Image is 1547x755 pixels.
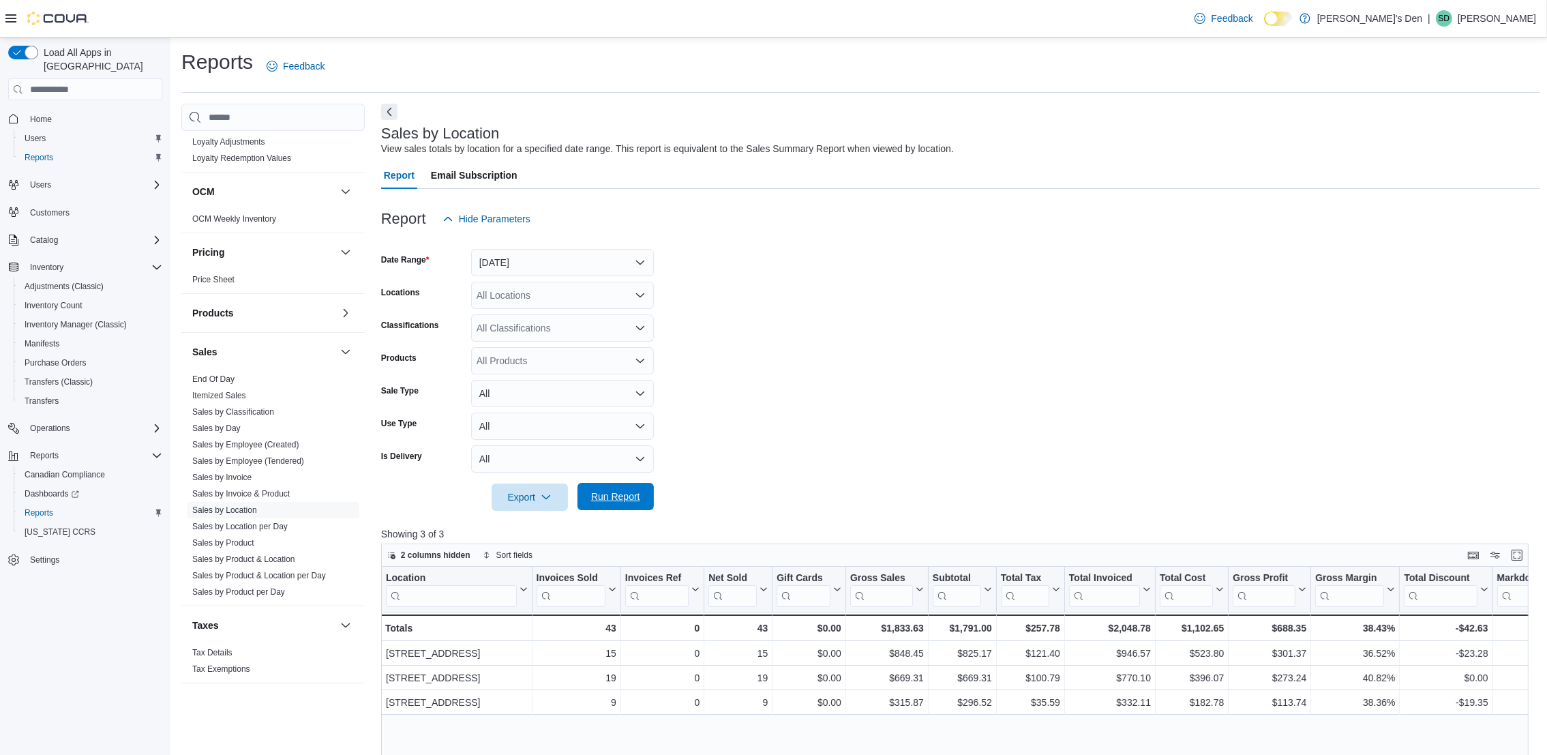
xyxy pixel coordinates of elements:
[1233,572,1295,607] div: Gross Profit
[1233,695,1306,711] div: $113.74
[25,177,162,193] span: Users
[625,695,700,711] div: 0
[1315,572,1395,607] button: Gross Margin
[192,522,288,531] a: Sales by Location per Day
[777,620,841,636] div: $0.00
[25,259,162,276] span: Inventory
[192,664,250,675] span: Tax Exemptions
[192,306,234,320] h3: Products
[625,646,700,662] div: 0
[1189,5,1258,32] a: Feedback
[1001,695,1060,711] div: $35.59
[38,46,162,73] span: Load All Apps in [GEOGRAPHIC_DATA]
[496,550,532,561] span: Sort fields
[19,149,162,166] span: Reports
[1001,572,1049,585] div: Total Tax
[1439,10,1450,27] span: SD
[19,467,110,483] a: Canadian Compliance
[386,572,517,585] div: Location
[30,554,59,565] span: Settings
[25,551,162,568] span: Settings
[19,336,65,352] a: Manifests
[181,371,365,606] div: Sales
[850,620,924,636] div: $1,833.63
[192,489,290,499] a: Sales by Invoice & Product
[536,572,616,607] button: Invoices Sold
[1160,572,1224,607] button: Total Cost
[536,572,605,585] div: Invoices Sold
[381,125,500,142] h3: Sales by Location
[850,572,924,607] button: Gross Sales
[1069,646,1151,662] div: $946.57
[25,338,59,349] span: Manifests
[1069,572,1140,607] div: Total Invoiced
[192,587,285,597] a: Sales by Product per Day
[14,315,168,334] button: Inventory Manager (Classic)
[25,527,95,537] span: [US_STATE] CCRS
[19,393,64,409] a: Transfers
[708,646,768,662] div: 15
[25,469,105,480] span: Canadian Compliance
[777,695,841,711] div: $0.00
[192,664,250,674] a: Tax Exemptions
[192,275,235,284] a: Price Sheet
[192,521,288,532] span: Sales by Location per Day
[386,695,528,711] div: [STREET_ADDRESS]
[30,114,52,125] span: Home
[708,695,768,711] div: 9
[459,212,530,226] span: Hide Parameters
[261,53,330,80] a: Feedback
[471,413,654,440] button: All
[14,148,168,167] button: Reports
[192,391,246,400] a: Itemized Sales
[3,550,168,569] button: Settings
[1069,572,1151,607] button: Total Invoiced
[1315,670,1395,687] div: 40.82%
[192,306,335,320] button: Products
[19,278,162,295] span: Adjustments (Classic)
[625,572,689,607] div: Invoices Ref
[381,385,419,396] label: Sale Type
[25,152,53,163] span: Reports
[181,645,365,683] div: Taxes
[1317,10,1422,27] p: [PERSON_NAME]'s Den
[431,162,517,189] span: Email Subscription
[381,287,420,298] label: Locations
[19,505,59,521] a: Reports
[777,572,841,607] button: Gift Cards
[19,149,59,166] a: Reports
[381,353,417,364] label: Products
[536,670,616,687] div: 19
[381,254,430,265] label: Date Range
[14,372,168,391] button: Transfers (Classic)
[30,235,58,246] span: Catalog
[192,440,299,449] a: Sales by Employee (Created)
[1160,572,1213,585] div: Total Cost
[337,344,354,360] button: Sales
[1069,572,1140,585] div: Total Invoiced
[25,133,46,144] span: Users
[192,456,304,466] a: Sales by Employee (Tendered)
[3,419,168,438] button: Operations
[192,647,232,658] span: Tax Details
[25,205,75,221] a: Customers
[25,204,162,221] span: Customers
[19,336,162,352] span: Manifests
[1264,12,1293,26] input: Dark Mode
[27,12,89,25] img: Cova
[381,527,1540,541] p: Showing 3 of 3
[777,646,841,662] div: $0.00
[192,570,326,581] span: Sales by Product & Location per Day
[933,695,992,711] div: $296.52
[19,486,162,502] span: Dashboards
[635,355,646,366] button: Open list of options
[192,185,215,198] h3: OCM
[3,175,168,194] button: Users
[14,391,168,411] button: Transfers
[1315,646,1395,662] div: 36.52%
[8,103,162,605] nav: Complex example
[1211,12,1252,25] span: Feedback
[1160,620,1224,636] div: $1,102.65
[536,620,616,636] div: 43
[1315,695,1395,711] div: 38.36%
